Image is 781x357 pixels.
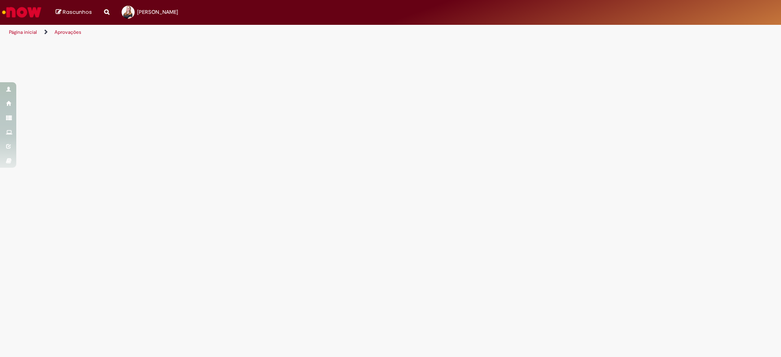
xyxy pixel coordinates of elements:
ul: Trilhas de página [6,25,515,40]
a: Rascunhos [56,9,92,16]
img: ServiceNow [1,4,43,20]
span: Rascunhos [63,8,92,16]
a: Página inicial [9,29,37,35]
span: [PERSON_NAME] [137,9,178,15]
a: Aprovações [55,29,81,35]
